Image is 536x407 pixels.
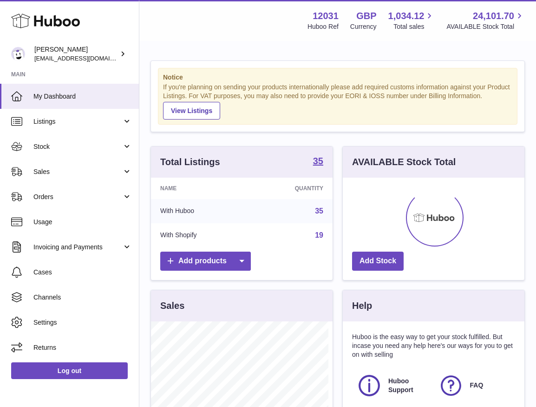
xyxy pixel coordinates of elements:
[388,10,425,22] span: 1,034.12
[151,178,249,199] th: Name
[33,293,132,302] span: Channels
[163,102,220,120] a: View Listings
[33,343,132,352] span: Returns
[352,333,515,359] p: Huboo is the easy way to get your stock fulfilled. But incase you need any help here's our ways f...
[473,10,514,22] span: 24,101.70
[352,300,372,312] h3: Help
[33,142,122,151] span: Stock
[438,373,511,398] a: FAQ
[393,22,435,31] span: Total sales
[350,22,377,31] div: Currency
[307,22,339,31] div: Huboo Ref
[33,92,132,101] span: My Dashboard
[313,10,339,22] strong: 12031
[151,199,249,223] td: With Huboo
[151,223,249,247] td: With Shopify
[34,45,118,63] div: [PERSON_NAME]
[11,362,128,379] a: Log out
[33,218,132,227] span: Usage
[11,47,25,61] img: admin@makewellforyou.com
[470,381,484,390] span: FAQ
[34,54,137,62] span: [EMAIL_ADDRESS][DOMAIN_NAME]
[33,193,122,201] span: Orders
[388,377,428,394] span: Huboo Support
[388,10,435,31] a: 1,034.12 Total sales
[160,252,251,271] a: Add products
[33,117,122,126] span: Listings
[446,22,525,31] span: AVAILABLE Stock Total
[313,156,323,167] a: 35
[315,231,323,239] a: 19
[160,156,220,168] h3: Total Listings
[446,10,525,31] a: 24,101.70 AVAILABLE Stock Total
[249,178,333,199] th: Quantity
[357,373,429,398] a: Huboo Support
[33,167,122,176] span: Sales
[356,10,376,22] strong: GBP
[352,156,456,168] h3: AVAILABLE Stock Total
[33,268,132,277] span: Cases
[163,83,512,119] div: If you're planning on sending your products internationally please add required customs informati...
[313,156,323,166] strong: 35
[33,318,132,327] span: Settings
[33,243,122,252] span: Invoicing and Payments
[163,73,512,82] strong: Notice
[315,207,323,215] a: 35
[160,300,184,312] h3: Sales
[352,252,404,271] a: Add Stock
